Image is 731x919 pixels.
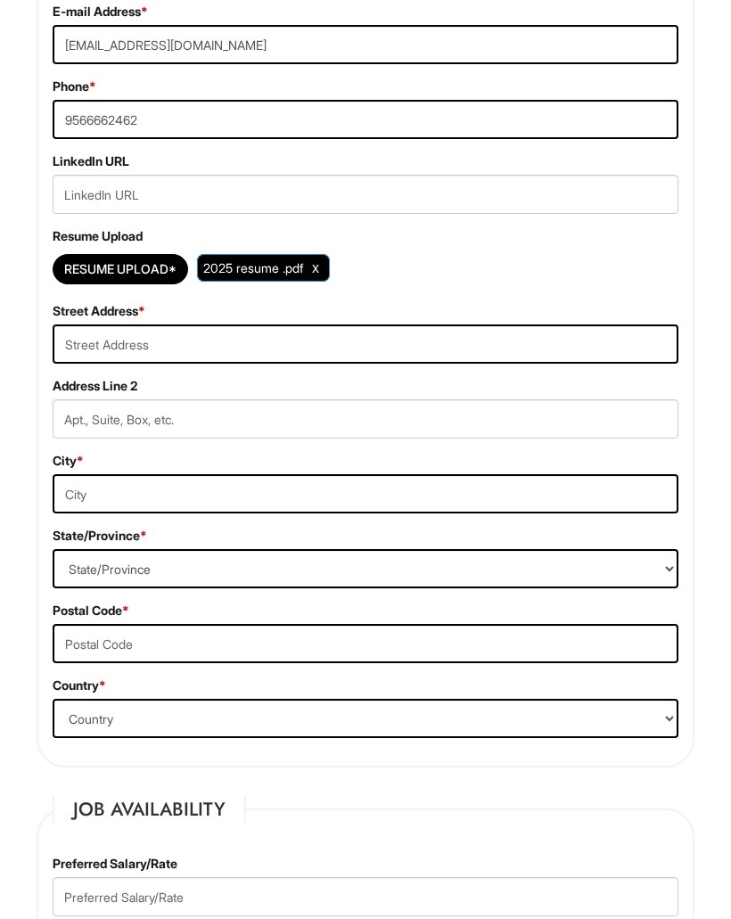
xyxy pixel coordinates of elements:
label: City [53,453,84,471]
input: Postal Code [53,625,678,664]
legend: Job Availability [53,797,246,824]
label: Resume Upload [53,228,143,246]
label: Phone [53,78,96,96]
select: Country [53,700,678,739]
input: Street Address [53,325,678,365]
label: State/Province [53,528,147,546]
label: Country [53,677,106,695]
a: Clear Uploaded File [308,257,324,281]
label: Street Address [53,303,145,321]
input: City [53,475,678,514]
label: Postal Code [53,603,129,620]
select: State/Province [53,550,678,589]
label: Preferred Salary/Rate [53,856,177,874]
span: 2025 resume .pdf [203,261,303,276]
input: Apt., Suite, Box, etc. [53,400,678,439]
input: Preferred Salary/Rate [53,878,678,917]
input: LinkedIn URL [53,176,678,215]
button: Resume Upload*Resume Upload* [53,255,188,285]
input: Phone [53,101,678,140]
input: E-mail Address [53,26,678,65]
label: Address Line 2 [53,378,137,396]
label: E-mail Address [53,4,148,21]
label: LinkedIn URL [53,153,129,171]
